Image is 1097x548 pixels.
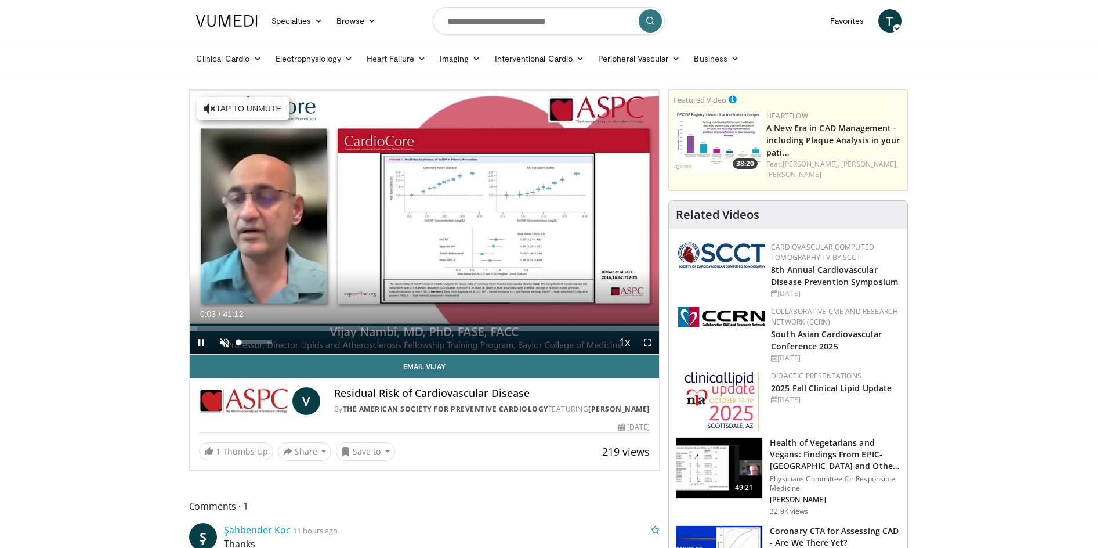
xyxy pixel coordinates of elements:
span: / [219,309,221,319]
a: Browse [330,9,383,33]
a: 8th Annual Cardiovascular Disease Prevention Symposium [771,264,898,287]
input: Search topics, interventions [433,7,665,35]
img: 51a70120-4f25-49cc-93a4-67582377e75f.png.150x105_q85_autocrop_double_scale_upscale_version-0.2.png [678,242,765,268]
p: [PERSON_NAME] [770,495,900,504]
img: 606f2b51-b844-428b-aa21-8c0c72d5a896.150x105_q85_crop-smart_upscale.jpg [676,438,762,498]
p: 32.9K views [770,507,808,516]
img: The American Society for Preventive Cardiology [199,387,288,415]
a: Peripheral Vascular [591,47,687,70]
a: Şahbender Koc [224,524,291,536]
div: [DATE] [771,353,898,363]
div: Volume Level [239,340,272,344]
a: Cardiovascular Computed Tomography TV by SCCT [771,242,874,262]
a: Interventional Cardio [488,47,592,70]
button: Tap to unmute [197,97,289,120]
small: Featured Video [674,95,726,105]
a: A New Era in CAD Management - including Plaque Analysis in your pati… [766,122,900,158]
a: 1 Thumbs Up [199,442,273,460]
a: 2025 Fall Clinical Lipid Update [771,383,892,394]
button: Fullscreen [636,331,659,354]
span: 49:21 [730,482,758,493]
a: [PERSON_NAME] [588,404,650,414]
p: Physicians Committee for Responsible Medicine [770,474,900,493]
div: Didactic Presentations [771,371,898,381]
img: 738d0e2d-290f-4d89-8861-908fb8b721dc.150x105_q85_crop-smart_upscale.jpg [674,111,761,172]
span: 0:03 [200,309,216,319]
a: South Asian Cardiovascular Conference 2025 [771,329,882,352]
span: 1 [216,446,220,457]
span: 38:20 [733,158,758,169]
div: Progress Bar [190,326,660,331]
button: Unmute [213,331,236,354]
a: The American Society for Preventive Cardiology [343,404,548,414]
button: Save to [336,442,395,461]
button: Pause [190,331,213,354]
button: Playback Rate [613,331,636,354]
a: Heartflow [766,111,808,121]
button: Share [278,442,332,461]
img: VuMedi Logo [196,15,258,27]
a: Electrophysiology [269,47,360,70]
a: Clinical Cardio [189,47,269,70]
div: [DATE] [771,289,898,299]
h4: Residual Risk of Cardiovascular Disease [334,387,650,400]
div: [DATE] [618,422,650,432]
span: 41:12 [223,309,243,319]
span: Comments 1 [189,499,660,514]
a: [PERSON_NAME], [841,159,898,169]
a: [PERSON_NAME], [783,159,839,169]
span: 219 views [602,445,650,459]
a: Email Vijay [190,355,660,378]
h4: Related Videos [676,208,759,222]
a: Business [687,47,746,70]
a: [PERSON_NAME] [766,170,821,179]
small: 11 hours ago [293,525,338,536]
a: Collaborative CME and Research Network (CCRN) [771,307,898,327]
a: Favorites [823,9,871,33]
h3: Health of Vegetarians and Vegans: Findings From EPIC-[GEOGRAPHIC_DATA] and Othe… [770,437,900,472]
video-js: Video Player [190,90,660,355]
a: 38:20 [674,111,761,172]
img: a04ee3ba-8487-4636-b0fb-5e8d268f3737.png.150x105_q85_autocrop_double_scale_upscale_version-0.2.png [678,307,765,327]
div: Feat. [766,159,903,180]
div: By FEATURING [334,404,650,414]
a: T [878,9,902,33]
a: V [292,387,320,415]
div: [DATE] [771,395,898,405]
a: Heart Failure [360,47,433,70]
a: Specialties [265,9,330,33]
a: 49:21 Health of Vegetarians and Vegans: Findings From EPIC-[GEOGRAPHIC_DATA] and Othe… Physicians... [676,437,900,516]
img: d65bce67-f81a-47c5-b47d-7b8806b59ca8.jpg.150x105_q85_autocrop_double_scale_upscale_version-0.2.jpg [685,371,759,432]
a: Imaging [433,47,488,70]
